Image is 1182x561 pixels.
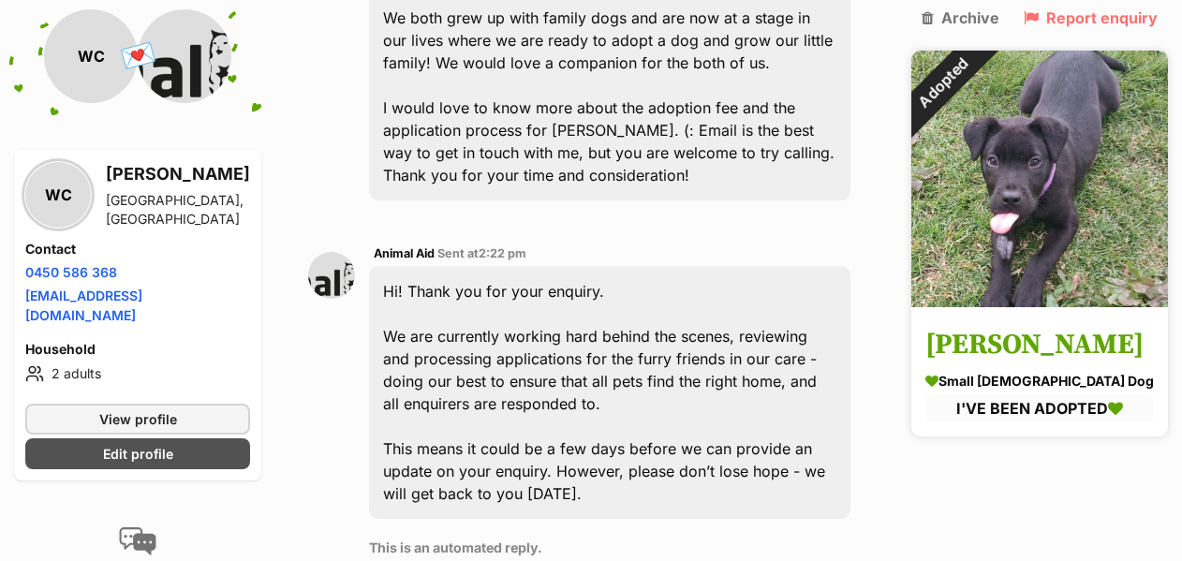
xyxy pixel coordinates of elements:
h4: Household [25,340,250,359]
h4: Contact [25,240,250,258]
div: small [DEMOGRAPHIC_DATA] Dog [925,372,1154,391]
a: 0450 586 368 [25,264,117,280]
a: View profile [25,404,250,435]
img: conversation-icon-4a6f8262b818ee0b60e3300018af0b2d0b884aa5de6e9bcb8d3d4eeb1a70a7c4.svg [119,527,156,555]
span: Edit profile [103,444,173,464]
div: I'VE BEEN ADOPTED [925,396,1154,422]
p: This is an automated reply. [369,538,850,557]
a: Edit profile [25,438,250,469]
img: Darcy [911,51,1168,307]
span: 💌 [117,37,159,77]
img: Animal Aid profile pic [308,252,355,299]
a: Adopted [911,292,1168,311]
div: Hi! Thank you for your enquiry. We are currently working hard behind the scenes, reviewing and pr... [369,266,850,519]
div: [GEOGRAPHIC_DATA], [GEOGRAPHIC_DATA] [106,191,250,229]
li: 2 adults [25,362,250,385]
a: [EMAIL_ADDRESS][DOMAIN_NAME] [25,288,142,323]
span: 2:22 pm [479,246,526,260]
img: Animal Aid profile pic [138,9,231,103]
h3: [PERSON_NAME] [925,325,1154,367]
div: WC [25,162,91,228]
div: WC [44,9,138,103]
a: Report enquiry [1024,9,1158,26]
div: Adopted [887,26,1000,140]
a: Archive [922,9,999,26]
span: View profile [99,409,177,429]
h3: [PERSON_NAME] [106,161,250,187]
span: Animal Aid [374,246,435,260]
a: [PERSON_NAME] small [DEMOGRAPHIC_DATA] Dog I'VE BEEN ADOPTED [911,311,1168,436]
span: Sent at [437,246,526,260]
